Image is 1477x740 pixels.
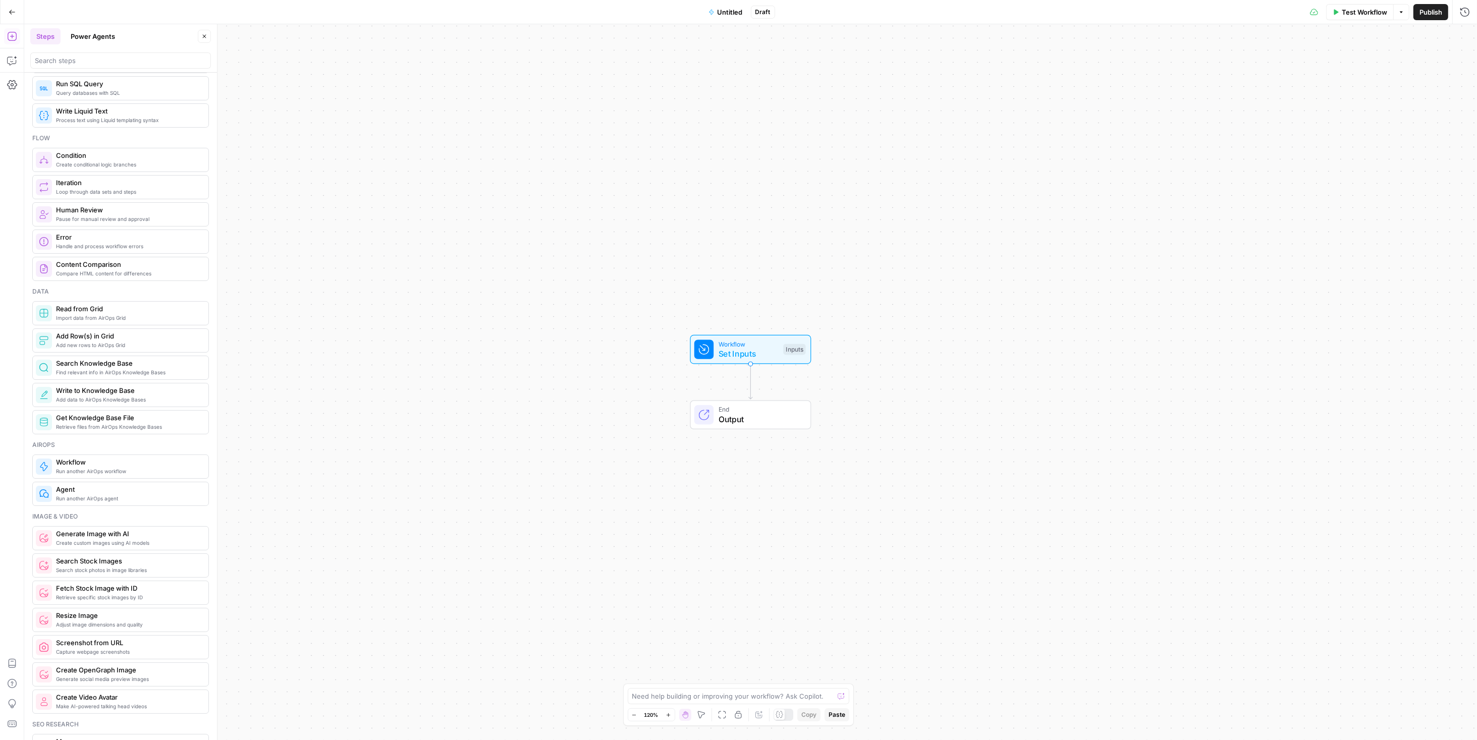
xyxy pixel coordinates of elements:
span: Screenshot from URL [56,638,200,648]
span: Capture webpage screenshots [56,648,200,656]
span: Handle and process workflow errors [56,242,200,250]
span: Copy [801,710,816,719]
span: Workflow [56,457,200,467]
span: Generate social media preview images [56,675,200,683]
span: Fetch Stock Image with ID [56,583,200,593]
div: Inputs [783,344,805,355]
button: Untitled [702,4,749,20]
img: pyizt6wx4h99f5rkgufsmugliyey [39,669,49,679]
button: Test Workflow [1326,4,1393,20]
span: Create Video Avatar [56,692,200,702]
span: Write Liquid Text [56,106,200,116]
input: Search steps [35,55,206,66]
span: Error [56,232,200,242]
span: Write to Knowledge Base [56,385,200,395]
span: Publish [1419,7,1442,17]
span: Retrieve files from AirOps Knowledge Bases [56,423,200,431]
span: Pause for manual review and approval [56,215,200,223]
span: Search Knowledge Base [56,358,200,368]
span: Compare HTML content for differences [56,269,200,277]
span: Query databases with SQL [56,89,200,97]
div: Flow [32,134,209,143]
span: Adjust image dimensions and quality [56,620,200,629]
span: Search stock photos in image libraries [56,566,200,574]
button: Power Agents [65,28,121,44]
span: Create OpenGraph Image [56,665,200,675]
span: 120% [644,711,659,719]
button: Copy [797,708,820,721]
span: Condition [56,150,200,160]
span: Generate Image with AI [56,529,200,539]
span: Add data to AirOps Knowledge Bases [56,395,200,404]
span: Retrieve specific stock images by ID [56,593,200,601]
span: Find relevant info in AirOps Knowledge Bases [56,368,200,376]
span: Run another AirOps workflow [56,467,200,475]
span: Content Comparison [56,259,200,269]
span: Import data from AirOps Grid [56,314,200,322]
img: vrinnnclop0vshvmafd7ip1g7ohf [39,264,49,274]
span: Iteration [56,178,200,188]
div: EndOutput [657,401,845,430]
span: Output [719,413,801,425]
span: Run another AirOps agent [56,494,200,502]
span: Create conditional logic branches [56,160,200,168]
span: Get Knowledge Base File [56,413,200,423]
span: Add Row(s) in Grid [56,331,200,341]
div: Data [32,287,209,296]
div: Seo research [32,720,209,729]
span: Make AI-powered talking head videos [56,702,200,710]
span: Untitled [718,7,743,17]
g: Edge from start to end [749,364,752,399]
span: Set Inputs [719,348,779,360]
button: Steps [30,28,61,44]
div: WorkflowSet InputsInputs [657,335,845,364]
span: Draft [755,8,771,17]
span: Workflow [719,339,779,349]
span: Resize Image [56,610,200,620]
button: Paste [825,708,849,721]
button: Publish [1413,4,1448,20]
span: Test Workflow [1342,7,1387,17]
span: Add new rows to AirOps Grid [56,341,200,349]
span: End [719,405,801,414]
span: Loop through data sets and steps [56,188,200,196]
div: Image & video [32,512,209,521]
span: Human Review [56,205,200,215]
div: Airops [32,440,209,449]
span: Search Stock Images [56,556,200,566]
span: Agent [56,484,200,494]
span: Read from Grid [56,304,200,314]
span: Create custom images using AI models [56,539,200,547]
span: Process text using Liquid templating syntax [56,116,200,124]
span: Run SQL Query [56,79,200,89]
span: Paste [829,710,845,719]
img: rmejigl5z5mwnxpjlfq225817r45 [39,697,49,707]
